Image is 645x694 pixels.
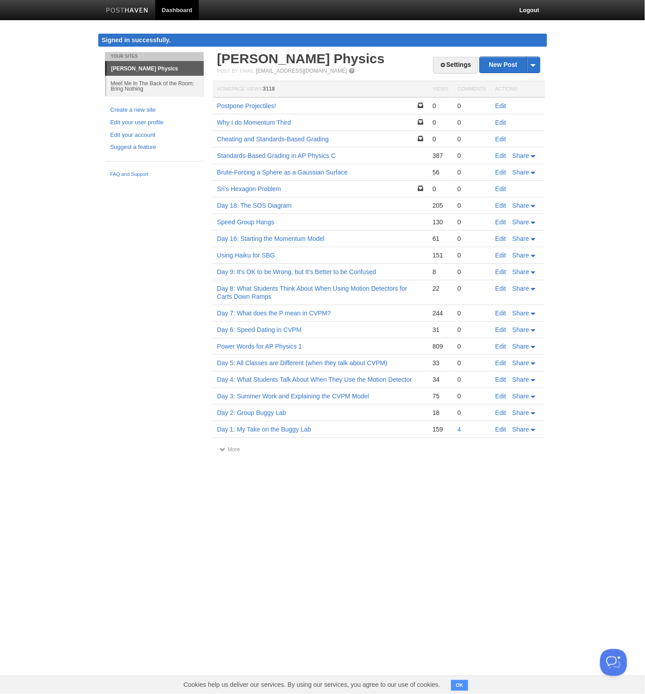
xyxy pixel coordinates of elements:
[496,218,506,226] a: Edit
[496,135,506,143] a: Edit
[433,201,448,210] div: 205
[106,76,204,96] a: Meet Me In The Back of the Room; Bring Nothing
[263,86,275,92] span: 3118
[457,168,486,176] div: 0
[600,649,627,676] iframe: Help Scout Beacon - Open
[433,309,448,317] div: 244
[106,8,149,14] img: Posthaven-bar
[496,185,506,192] a: Edit
[496,202,506,209] a: Edit
[433,185,448,193] div: 0
[496,326,506,333] a: Edit
[217,235,325,242] a: Day 16: Starting the Momentum Model
[496,310,506,317] a: Edit
[457,426,461,433] a: 4
[453,81,491,98] th: Comments
[457,326,486,334] div: 0
[496,169,506,176] a: Edit
[513,359,529,367] span: Share
[513,218,529,226] span: Share
[457,218,486,226] div: 0
[433,326,448,334] div: 31
[496,235,506,242] a: Edit
[433,392,448,400] div: 75
[513,426,529,433] span: Share
[496,268,506,275] a: Edit
[496,343,506,350] a: Edit
[513,393,529,400] span: Share
[513,268,529,275] span: Share
[217,68,254,74] span: Post by Email
[110,118,198,127] a: Edit your user profile
[513,343,529,350] span: Share
[217,252,275,259] a: Using Haiku for SBG
[513,310,529,317] span: Share
[457,135,486,143] div: 0
[433,168,448,176] div: 56
[496,409,506,416] a: Edit
[513,169,529,176] span: Share
[433,409,448,417] div: 18
[496,376,506,383] a: Edit
[433,284,448,292] div: 22
[217,310,331,317] a: Day 7: What does the P mean in CVPM?
[433,359,448,367] div: 33
[217,376,412,383] a: Day 4: What Students Talk About When They Use the Motion Detector
[217,426,312,433] a: Day 1: My Take on the Buggy Lab
[513,152,529,159] span: Share
[105,52,204,61] li: Your Sites
[513,285,529,292] span: Share
[496,252,506,259] a: Edit
[496,152,506,159] a: Edit
[457,235,486,243] div: 0
[513,202,529,209] span: Share
[217,185,281,192] a: Sri's Hexagon Problem
[513,376,529,383] span: Share
[98,34,547,47] div: Signed in successfully.
[217,202,292,209] a: Day 18: The SOS Diagram
[217,169,348,176] a: Brute-Forcing a Sphere as a Gaussian Surface
[513,252,529,259] span: Share
[496,102,506,109] a: Edit
[457,284,486,292] div: 0
[217,135,329,143] a: Cheating and Standards-Based Grading
[217,326,302,333] a: Day 6: Speed Dating in CVPM
[433,102,448,110] div: 0
[433,135,448,143] div: 0
[457,118,486,127] div: 0
[217,359,387,367] a: Day 5: All Classes are Different (when they talk about CVPM)
[496,393,506,400] a: Edit
[107,61,204,76] a: [PERSON_NAME] Physics
[513,326,529,333] span: Share
[213,81,428,98] th: Homepage Views
[491,81,545,98] th: Actions
[457,392,486,400] div: 0
[496,426,506,433] a: Edit
[433,375,448,384] div: 34
[433,152,448,160] div: 387
[513,235,529,242] span: Share
[217,343,302,350] a: Power Words for AP Physics 1
[457,359,486,367] div: 0
[110,105,198,115] a: Create a new site
[480,57,540,73] a: New Post
[110,170,198,179] a: FAQ and Support
[457,342,486,350] div: 0
[217,51,385,66] a: [PERSON_NAME] Physics
[457,152,486,160] div: 0
[217,218,275,226] a: Speed Group Hangs
[457,251,486,259] div: 0
[217,102,276,109] a: Postpone Projectiles!
[433,342,448,350] div: 809
[457,185,486,193] div: 0
[433,425,448,433] div: 159
[217,152,336,159] a: Standards-Based Grading in AP Physics C
[217,409,286,416] a: Day 2: Group Buggy Lab
[457,409,486,417] div: 0
[256,68,347,74] a: [EMAIL_ADDRESS][DOMAIN_NAME]
[433,118,448,127] div: 0
[496,285,506,292] a: Edit
[433,268,448,276] div: 8
[457,102,486,110] div: 0
[513,409,529,416] span: Share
